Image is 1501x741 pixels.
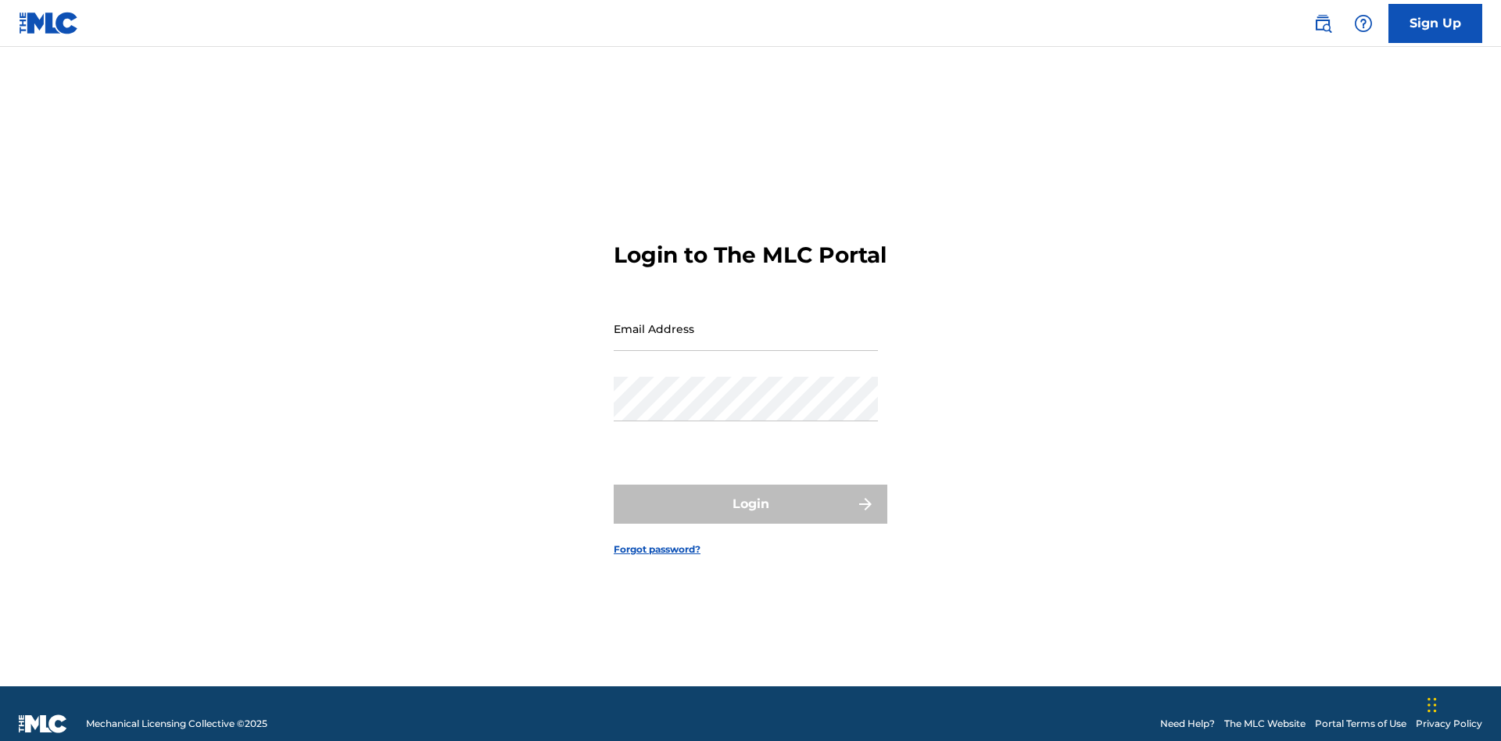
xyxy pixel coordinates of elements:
img: help [1354,14,1373,33]
a: Public Search [1307,8,1338,39]
img: logo [19,714,67,733]
h3: Login to The MLC Portal [614,242,887,269]
span: Mechanical Licensing Collective © 2025 [86,717,267,731]
iframe: Chat Widget [1423,666,1501,741]
div: Help [1348,8,1379,39]
a: Privacy Policy [1416,717,1482,731]
div: Drag [1428,682,1437,728]
a: Need Help? [1160,717,1215,731]
a: Portal Terms of Use [1315,717,1406,731]
img: search [1313,14,1332,33]
a: Forgot password? [614,542,700,557]
a: The MLC Website [1224,717,1306,731]
a: Sign Up [1388,4,1482,43]
img: MLC Logo [19,12,79,34]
